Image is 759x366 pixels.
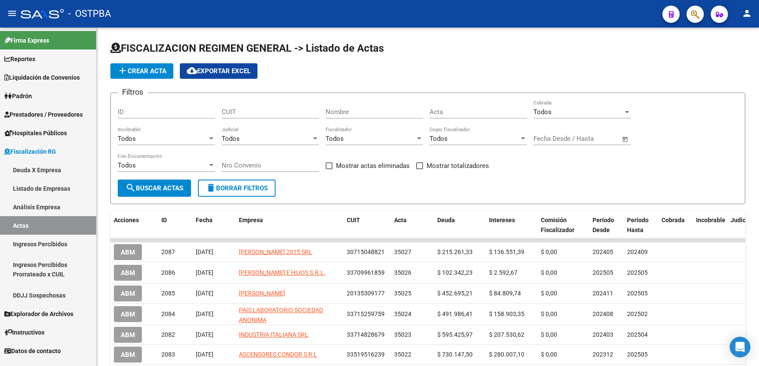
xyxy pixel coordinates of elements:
span: ABM [121,290,135,298]
span: $ 0,00 [541,269,557,276]
span: $ 215.261,33 [437,248,473,255]
span: Todos [118,161,136,169]
mat-icon: menu [7,8,17,19]
span: 33519516239 [347,351,385,358]
span: Crear Acta [117,67,166,75]
button: ABM [114,306,142,322]
span: Todos [222,135,240,143]
span: Acciones [114,217,139,223]
span: 202408 [593,310,613,317]
button: Open calendar [621,134,630,144]
span: Mostrar actas eliminadas [336,161,410,171]
span: 2082 [161,331,175,338]
button: Buscar Actas [118,180,191,197]
span: 202505 [627,269,648,276]
span: 202504 [627,331,648,338]
span: Buscar Actas [125,184,183,192]
span: FISCALIZACION REGIMEN GENERAL -> Listado de Actas [110,42,384,54]
span: $ 0,00 [541,310,557,317]
span: Todos [533,108,552,116]
span: Explorador de Archivos [4,309,73,319]
datatable-header-cell: Acciones [110,211,158,239]
span: 202411 [593,290,613,297]
datatable-header-cell: Deuda [434,211,486,239]
span: 202502 [627,310,648,317]
span: Comisión Fiscalizador [541,217,574,233]
span: 33715259759 [347,310,385,317]
span: Datos de contacto [4,346,61,356]
span: 2084 [161,310,175,317]
span: 35022 [394,351,411,358]
span: 33709961859 [347,269,385,276]
span: Todos [118,135,136,143]
span: 35025 [394,290,411,297]
span: Mostrar totalizadores [427,161,489,171]
span: Fiscalización RG [4,147,56,156]
span: 2083 [161,351,175,358]
span: 202403 [593,331,613,338]
span: Intereses [489,217,515,223]
span: $ 491.986,41 [437,310,473,317]
span: Instructivos [4,328,44,337]
datatable-header-cell: Incobrable [693,211,727,239]
span: Cobrada [662,217,685,223]
span: $ 207.530,62 [489,331,524,338]
span: $ 158.903,35 [489,310,524,317]
span: Todos [430,135,448,143]
span: $ 0,00 [541,351,557,358]
span: [PERSON_NAME] 2015 SRL [239,248,312,255]
mat-icon: search [125,183,136,193]
button: ABM [114,265,142,281]
span: 202409 [627,248,648,255]
span: 33714828679 [347,331,385,338]
span: Período Hasta [627,217,649,233]
span: [DATE] [196,351,213,358]
span: 35027 [394,248,411,255]
span: [PERSON_NAME] E HIJOS S.R.L. [239,269,326,276]
span: $ 595.425,97 [437,331,473,338]
span: ASCENSORES CONDOR S R L [239,351,317,358]
span: Incobrable [696,217,725,223]
span: $ 0,00 [541,290,557,297]
span: ABM [121,248,135,256]
span: Firma Express [4,36,49,45]
span: INDUSTRIA ITALIANA SRL [239,331,308,338]
span: ABM [121,310,135,318]
span: ID [161,217,167,223]
span: Judicial [731,217,753,223]
span: ABM [121,269,135,277]
span: Deuda [437,217,455,223]
span: Exportar EXCEL [187,67,251,75]
span: [DATE] [196,310,213,317]
span: PAIS LABORATORIO SOCIEDAD ANONIMA [239,307,323,323]
datatable-header-cell: Fecha [192,211,235,239]
span: [DATE] [196,269,213,276]
span: $ 136.551,39 [489,248,524,255]
span: ABM [121,331,135,339]
button: Crear Acta [110,63,173,79]
datatable-header-cell: Período Hasta [624,211,658,239]
span: Fecha [196,217,213,223]
span: $ 0,00 [541,248,557,255]
datatable-header-cell: Período Desde [589,211,624,239]
span: Prestadores / Proveedores [4,110,83,119]
span: $ 452.695,21 [437,290,473,297]
span: 202505 [593,269,613,276]
datatable-header-cell: Intereses [486,211,537,239]
span: Reportes [4,54,35,64]
span: 2085 [161,290,175,297]
span: Período Desde [593,217,614,233]
button: ABM [114,244,142,260]
span: Liquidación de Convenios [4,73,80,82]
mat-icon: add [117,65,128,76]
datatable-header-cell: CUIT [343,211,391,239]
span: ABM [121,351,135,359]
span: [DATE] [196,331,213,338]
span: Hospitales Públicos [4,128,67,138]
button: Exportar EXCEL [180,63,257,79]
span: Acta [394,217,407,223]
datatable-header-cell: Cobrada [658,211,693,239]
span: Borrar Filtros [206,184,268,192]
span: Empresa [239,217,263,223]
span: Padrón [4,91,32,101]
